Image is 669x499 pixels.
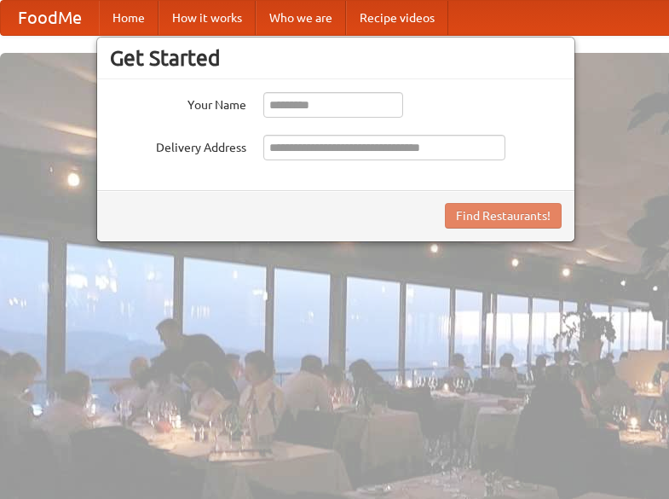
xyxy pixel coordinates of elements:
[110,45,562,71] h3: Get Started
[99,1,159,35] a: Home
[110,135,246,156] label: Delivery Address
[445,203,562,229] button: Find Restaurants!
[346,1,448,35] a: Recipe videos
[159,1,256,35] a: How it works
[1,1,99,35] a: FoodMe
[256,1,346,35] a: Who we are
[110,92,246,113] label: Your Name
